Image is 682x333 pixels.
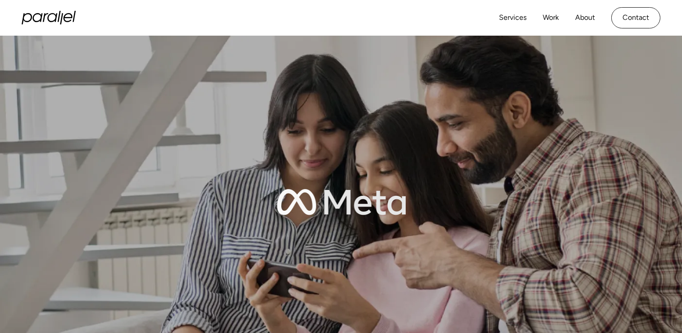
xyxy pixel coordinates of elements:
[22,11,76,24] a: home
[543,11,559,24] a: Work
[575,11,595,24] a: About
[611,7,660,28] a: Contact
[499,11,526,24] a: Services
[274,164,408,240] img: Meta logo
